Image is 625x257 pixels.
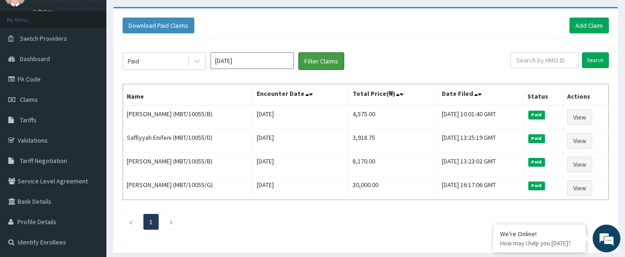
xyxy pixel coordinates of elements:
[54,72,128,166] span: We're online!
[349,105,438,129] td: 4,575.00
[20,55,50,63] span: Dashboard
[569,18,609,33] a: Add Claim
[128,56,139,66] div: Paid
[253,129,349,153] td: [DATE]
[149,218,153,226] a: Page 1 is your current page
[5,164,176,197] textarea: Type your message and hit 'Enter'
[438,105,523,129] td: [DATE] 10:01:40 GMT
[500,230,579,238] div: We're Online!
[349,153,438,176] td: 8,170.00
[253,153,349,176] td: [DATE]
[438,176,523,200] td: [DATE] 16:17:06 GMT
[500,239,579,247] p: How may I help you today?
[20,95,38,104] span: Claims
[123,129,253,153] td: Saffiyyah Enifeni (MBT/10055/D)
[567,157,592,172] a: View
[210,52,294,69] input: Select Month and Year
[563,84,608,106] th: Actions
[253,84,349,106] th: Encounter Date
[528,182,545,190] span: Paid
[253,105,349,129] td: [DATE]
[123,153,253,176] td: [PERSON_NAME] (MBT/10055/B)
[123,84,253,106] th: Name
[528,158,545,166] span: Paid
[20,116,37,124] span: Tariffs
[48,52,155,64] div: Chat with us now
[253,176,349,200] td: [DATE]
[32,8,55,15] a: Online
[20,157,67,165] span: Tariff Negotiation
[438,153,523,176] td: [DATE] 13:23:02 GMT
[129,218,133,226] a: Previous page
[582,52,609,68] input: Search
[17,46,37,69] img: d_794563401_company_1708531726252_794563401
[349,84,438,106] th: Total Price(₦)
[349,129,438,153] td: 3,918.75
[123,18,194,33] button: Download Paid Claims
[20,34,67,43] span: Switch Providers
[152,5,174,27] div: Minimize live chat window
[123,105,253,129] td: [PERSON_NAME] (MBT/10055/B)
[123,176,253,200] td: [PERSON_NAME] (MBT/10055/G)
[298,52,344,70] button: Filter Claims
[528,134,545,143] span: Paid
[438,84,523,106] th: Date Filed
[567,180,592,196] a: View
[510,52,579,68] input: Search by HMO ID
[528,111,545,119] span: Paid
[169,218,173,226] a: Next page
[567,133,592,149] a: View
[567,109,592,125] a: View
[438,129,523,153] td: [DATE] 13:25:19 GMT
[523,84,563,106] th: Status
[349,176,438,200] td: 30,000.00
